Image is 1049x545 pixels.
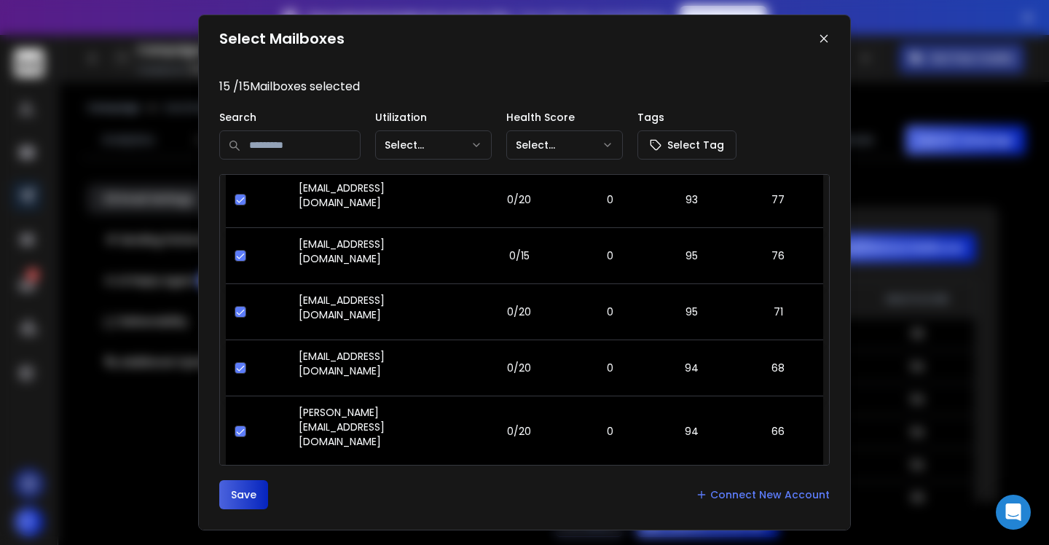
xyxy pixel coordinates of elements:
td: 0/15 [468,227,570,283]
p: 0 [579,305,641,319]
button: Save [219,480,268,509]
button: Select... [375,130,492,160]
div: Open Intercom Messenger [996,495,1031,530]
td: 0/20 [468,396,570,466]
p: Utilization [375,110,492,125]
p: [PERSON_NAME][EMAIL_ADDRESS][DOMAIN_NAME] [299,405,460,449]
td: 68 [734,340,823,396]
p: Search [219,110,361,125]
p: Health Score [506,110,623,125]
td: 93 [650,171,734,227]
a: Connect New Account [696,487,830,502]
td: 66 [734,396,823,466]
td: 76 [734,227,823,283]
p: 0 [579,424,641,439]
td: 95 [650,227,734,283]
td: 71 [734,283,823,340]
p: [EMAIL_ADDRESS][DOMAIN_NAME] [299,237,460,266]
p: Tags [637,110,736,125]
td: 77 [734,171,823,227]
p: 0 [579,192,641,207]
td: 0/20 [468,340,570,396]
h1: Select Mailboxes [219,28,345,49]
td: 95 [650,283,734,340]
button: Select... [506,130,623,160]
p: [EMAIL_ADDRESS][DOMAIN_NAME] [299,349,460,378]
p: [EMAIL_ADDRESS][DOMAIN_NAME] [299,181,460,210]
td: 0/20 [468,283,570,340]
p: 15 / 15 Mailboxes selected [219,78,830,95]
p: [EMAIL_ADDRESS][DOMAIN_NAME] [299,293,460,322]
td: 94 [650,396,734,466]
button: Select Tag [637,130,736,160]
p: 0 [579,248,641,263]
td: 94 [650,340,734,396]
p: 0 [579,361,641,375]
td: 0/20 [468,171,570,227]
